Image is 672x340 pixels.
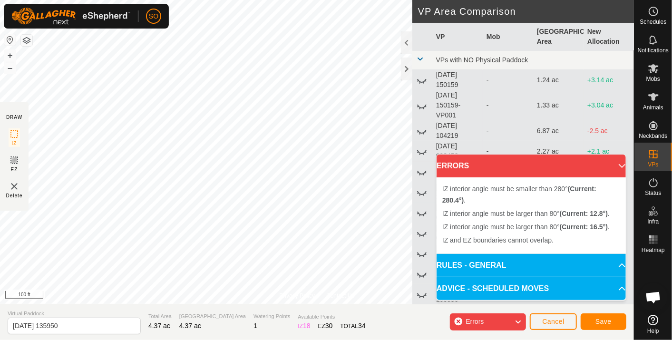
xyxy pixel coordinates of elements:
button: Reset Map [4,34,16,46]
span: Heatmap [642,247,665,253]
span: VPs [648,162,658,167]
th: Mob [483,23,533,51]
img: Gallagher Logo [11,8,130,25]
span: IZ interior angle must be smaller than 280° . [442,185,596,204]
a: Privacy Policy [279,291,315,300]
span: Notifications [638,48,669,53]
td: [DATE] 093421 [432,203,483,223]
span: Save [595,318,612,325]
td: [DATE] 093740 [432,243,483,264]
td: 1.24 ac [533,70,584,90]
span: RULES - GENERAL [437,260,506,271]
td: [DATE] 150159-VP001 [432,90,483,121]
span: 1 [253,322,257,330]
button: Map Layers [21,35,32,46]
p-accordion-content: ERRORS [437,177,626,253]
span: 18 [303,322,311,330]
td: 1.33 ac [533,90,584,121]
td: -2.5 ac [584,121,634,141]
td: [DATE] 093619 [432,223,483,243]
th: New Allocation [584,23,634,51]
td: [DATE] 093453 [432,141,483,162]
span: Available Points [298,313,365,321]
th: VP [432,23,483,51]
p-accordion-header: ERRORS [437,155,626,177]
span: ADVICE - SCHEDULED MOVES [437,283,549,294]
td: +3.04 ac [584,90,634,121]
span: 4.37 ac [179,322,201,330]
td: [DATE] 100050 [432,284,483,305]
span: Virtual Paddock [8,310,141,318]
span: IZ interior angle must be larger than 80° . [442,210,610,217]
b: (Current: 16.5°) [560,223,608,231]
div: - [487,100,529,110]
div: - [487,146,529,156]
span: IZ [12,140,17,147]
span: 34 [358,322,366,330]
span: Status [645,190,661,196]
div: - [487,75,529,85]
span: IZ and EZ boundaries cannot overlap. [442,236,554,244]
span: Mobs [646,76,660,82]
div: Open chat [639,283,668,311]
p-accordion-header: RULES - GENERAL [437,254,626,277]
img: VP [9,181,20,192]
span: Help [647,328,659,334]
div: IZ [298,321,310,331]
span: [GEOGRAPHIC_DATA] Area [179,312,246,321]
td: [DATE] 215911 [432,182,483,203]
span: Neckbands [639,133,667,139]
td: [DATE] 104219 [432,121,483,141]
span: Schedules [640,19,666,25]
span: 30 [325,322,333,330]
span: Infra [647,219,659,224]
th: [GEOGRAPHIC_DATA] Area [533,23,584,51]
div: EZ [318,321,333,331]
button: Save [581,313,626,330]
td: 2.27 ac [533,141,584,162]
span: Animals [643,105,663,110]
td: 6.87 ac [533,121,584,141]
div: - [487,126,529,136]
td: [DATE] 150159 [432,70,483,90]
a: Help [634,311,672,338]
span: Cancel [542,318,565,325]
span: Watering Points [253,312,290,321]
span: SO [149,11,158,21]
div: TOTAL [341,321,366,331]
h2: VP Area Comparison [418,6,634,17]
a: Contact Us [326,291,354,300]
span: VPs with NO Physical Paddock [436,56,528,64]
td: [DATE] 093608 [432,162,483,182]
span: Errors [466,318,484,325]
button: + [4,50,16,61]
b: (Current: 12.8°) [560,210,608,217]
span: 4.37 ac [148,322,170,330]
td: [DATE] 093841 [432,264,483,284]
button: Cancel [530,313,577,330]
span: IZ interior angle must be larger than 80° . [442,223,610,231]
span: Total Area [148,312,172,321]
span: EZ [11,166,18,173]
span: Delete [6,192,23,199]
td: +3.14 ac [584,70,634,90]
td: +2.1 ac [584,141,634,162]
div: DRAW [6,114,22,121]
span: ERRORS [437,160,469,172]
button: – [4,62,16,74]
p-accordion-header: ADVICE - SCHEDULED MOVES [437,277,626,300]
